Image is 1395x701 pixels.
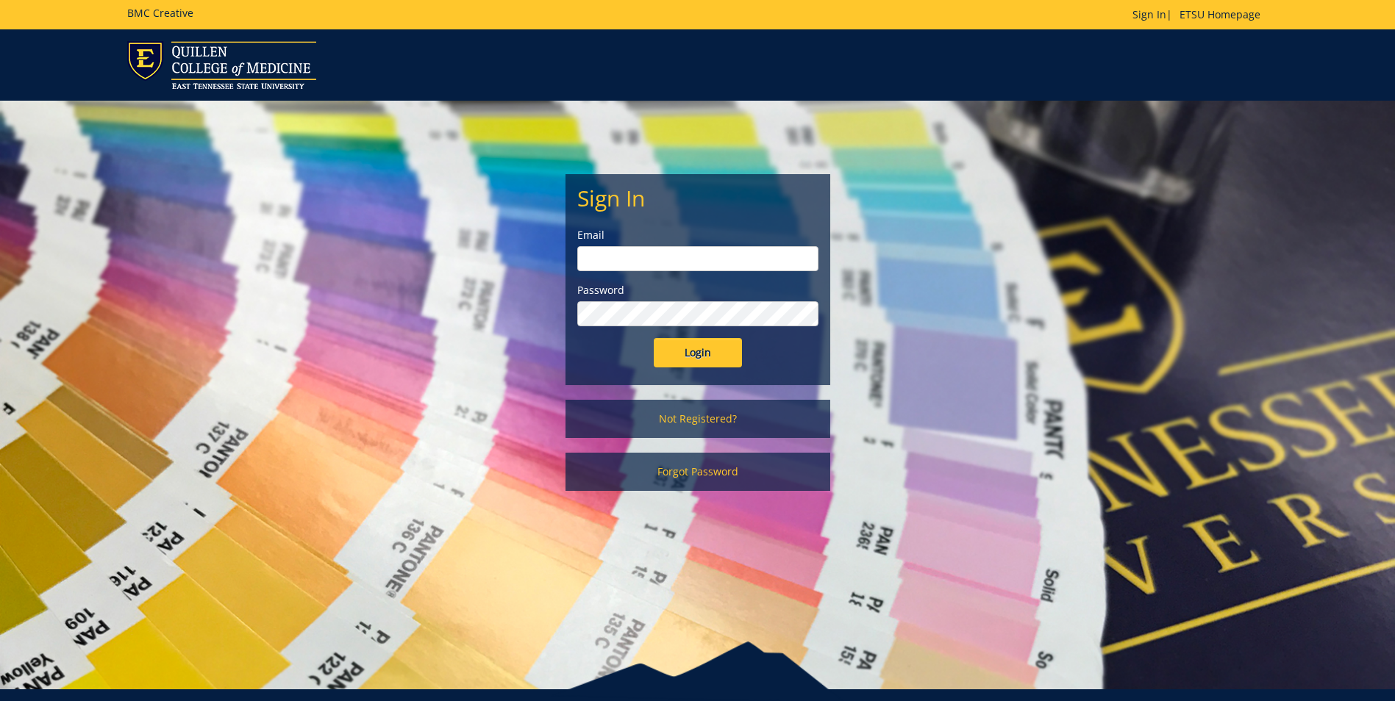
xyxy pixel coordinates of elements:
[127,7,193,18] h5: BMC Creative
[577,228,818,242] label: Email
[1132,7,1166,21] a: Sign In
[577,283,818,298] label: Password
[577,186,818,210] h2: Sign In
[1172,7,1268,21] a: ETSU Homepage
[127,41,316,89] img: ETSU logo
[654,338,742,367] input: Login
[566,400,830,438] a: Not Registered?
[1132,7,1268,22] p: |
[566,453,830,491] a: Forgot Password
